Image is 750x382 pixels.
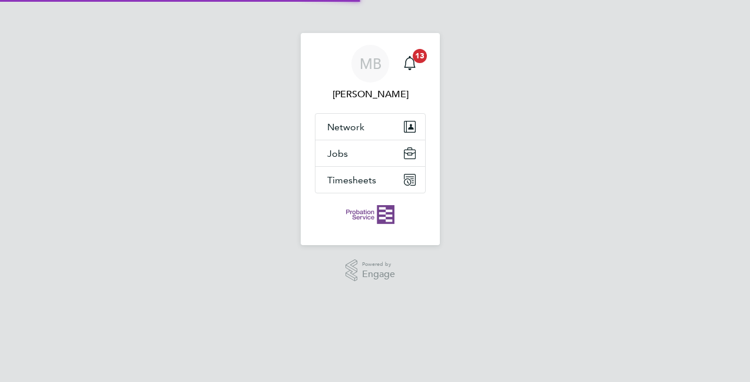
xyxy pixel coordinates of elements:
[315,167,425,193] button: Timesheets
[413,49,427,63] span: 13
[327,121,364,133] span: Network
[327,174,376,186] span: Timesheets
[315,205,426,224] a: Go to home page
[315,87,426,101] span: Max Burrell
[362,269,395,279] span: Engage
[327,148,348,159] span: Jobs
[346,259,396,282] a: Powered byEngage
[301,33,440,245] nav: Main navigation
[315,45,426,101] a: MB[PERSON_NAME]
[346,205,394,224] img: probationservice-logo-retina.png
[362,259,395,269] span: Powered by
[315,140,425,166] button: Jobs
[360,56,381,71] span: MB
[398,45,422,83] a: 13
[315,114,425,140] button: Network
